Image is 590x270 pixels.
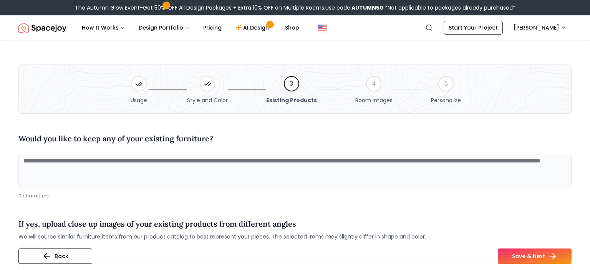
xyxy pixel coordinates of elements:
div: 4 [366,76,381,91]
a: Spacejoy [18,20,66,35]
h4: If yes, upload close up images of your existing products from different angles [18,218,426,230]
a: Pricing [197,20,228,35]
span: *Not applicable to packages already purchased* [383,4,515,12]
span: Existing Products [266,96,317,104]
a: AI Design [229,20,277,35]
a: Start Your Project [444,21,503,35]
button: [PERSON_NAME] [509,21,572,35]
span: Style and Color [187,96,228,104]
span: Usage [131,96,147,104]
div: 5 [438,76,454,91]
button: Save & Next [498,248,572,264]
button: Back [18,248,92,264]
h4: Would you like to keep any of your existing furniture? [18,133,213,144]
span: We will source similar furniture items from our product catalog to best represent your pieces. Th... [18,233,426,240]
span: Room Images [355,96,393,104]
span: Use code: [325,4,383,12]
div: 0 characters [18,193,572,199]
b: AUTUMN50 [351,4,383,12]
div: The Autumn Glow Event-Get 50% OFF All Design Packages + Extra 10% OFF on Multiple Rooms. [75,4,515,12]
nav: Global [18,15,572,40]
div: 3 [284,76,299,91]
button: Design Portfolio [133,20,196,35]
img: United States [318,23,327,32]
nav: Main [76,20,305,35]
span: Personalize [431,96,461,104]
img: Spacejoy Logo [18,20,66,35]
button: How It Works [76,20,131,35]
a: Shop [279,20,305,35]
